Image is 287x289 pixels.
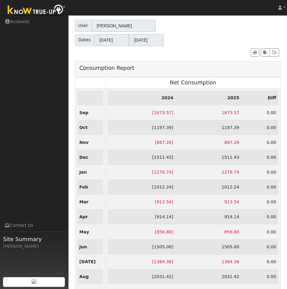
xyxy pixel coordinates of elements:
strong: Jan [79,170,87,175]
span: ] [172,125,173,130]
h3: Consumption Report [79,63,134,73]
td: 0.00 [241,239,278,254]
span: ] [172,274,173,279]
span: [ [155,214,157,219]
span: ] [172,259,173,264]
td: 2031.42 [108,269,175,284]
span: [ [152,125,154,130]
td: 1276.74 [108,165,175,180]
span: [ [155,140,157,145]
td: 0.00 [241,120,278,135]
span: ] [172,229,173,234]
td: 887.26 [108,135,175,150]
img: Know True-Up [5,3,68,17]
td: 1673.57 [108,105,175,120]
strong: Jun [79,244,87,249]
td: 1384.38 [175,254,241,269]
td: 0.00 [241,105,278,120]
strong: Apr [79,214,88,219]
td: 913.54 [108,195,175,209]
td: 1197.39 [175,120,241,135]
span: ] [172,185,173,189]
td: 1276.74 [175,165,241,180]
td: 856.80 [108,224,175,239]
button: Export Interval Data [270,48,279,57]
td: 0.00 [241,165,278,180]
strong: Nov [79,140,89,145]
td: 914.14 [108,209,175,224]
td: 0.00 [241,150,278,165]
td: 0.00 [241,224,278,239]
td: 1505.00 [108,239,175,254]
span: ] [172,214,173,219]
input: Select a User [91,20,156,32]
td: 1673.57 [175,105,241,120]
strong: Mar [79,199,89,204]
span: [ [152,170,154,175]
img: retrieve [32,279,37,284]
td: 913.54 [175,195,241,209]
strong: Sep [79,110,89,115]
strong: [DATE] [79,259,96,264]
strong: 2025 [227,95,239,100]
span: ] [172,244,173,249]
strong: May [79,229,89,234]
strong: Dec [79,155,89,160]
td: 1384.38 [108,254,175,269]
span: Dates [75,34,94,46]
strong: 2024 [161,95,173,100]
td: 887.26 [175,135,241,150]
button: Export to CSV [261,48,270,57]
td: 856.80 [175,224,241,239]
span: ] [172,199,173,204]
div: [PERSON_NAME] [3,243,65,250]
strong: Aug [79,274,89,279]
span: ] [172,170,173,175]
span: [ [152,185,154,189]
span: Site Summary [3,235,65,243]
span: [ [152,244,154,249]
td: 2031.42 [175,269,241,284]
h3: Net Consumption [108,80,278,86]
td: 1012.24 [108,180,175,195]
td: 1012.24 [175,180,241,195]
span: ] [172,110,173,115]
td: 1197.39 [108,120,175,135]
td: 0.00 [241,135,278,150]
span: ] [172,140,173,145]
td: 1511.43 [108,150,175,165]
span: [ [152,110,154,115]
span: [ [155,199,157,204]
td: 0.00 [241,209,278,224]
td: 0.00 [241,254,278,269]
span: ] [172,155,173,160]
td: 1511.43 [175,150,241,165]
strong: Diff [268,95,276,100]
td: 1505.00 [175,239,241,254]
span: [ [152,155,154,160]
span: User [75,20,92,32]
td: 914.14 [175,209,241,224]
strong: Oct [79,125,88,130]
td: 0.00 [241,180,278,195]
span: [ [152,259,154,264]
span: [ [155,229,157,234]
strong: Feb [79,185,88,189]
td: 0.00 [241,195,278,209]
td: 0.00 [241,269,278,284]
button: Print [251,48,259,57]
span: [ [152,274,154,279]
